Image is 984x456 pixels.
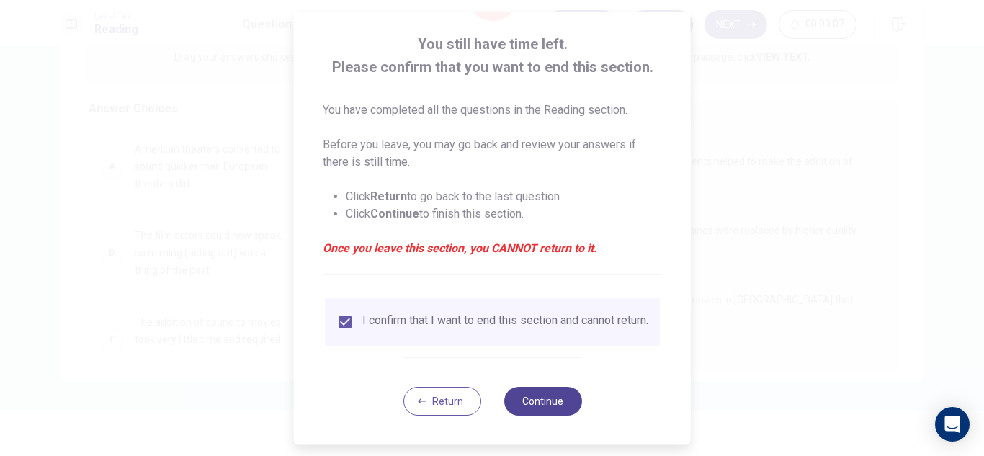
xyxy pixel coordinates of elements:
li: Click to finish this section. [346,205,662,223]
strong: Return [370,189,407,203]
button: Return [403,387,480,416]
div: Open Intercom Messenger [935,407,970,442]
li: Click to go back to the last question [346,188,662,205]
strong: Continue [370,207,419,220]
p: You have completed all the questions in the Reading section. [323,102,662,119]
button: Continue [504,387,581,416]
p: Before you leave, you may go back and review your answers if there is still time. [323,136,662,171]
em: Once you leave this section, you CANNOT return to it. [323,240,662,257]
span: You still have time left. Please confirm that you want to end this section. [323,32,662,79]
div: I confirm that I want to end this section and cannot return. [362,313,648,331]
